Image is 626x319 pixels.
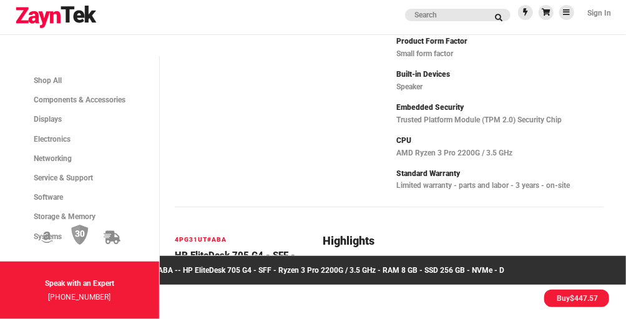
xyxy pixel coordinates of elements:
[34,174,93,182] span: Service & Support
[175,248,308,305] h4: HP EliteDesk 705 G4 - SFF - Ryzen 3 Pro 2200G / 3.5 GHz - RAM 8 GB - SSD 256 GB - NVMe - D
[45,279,114,288] strong: Speak with an Expert
[34,115,62,124] span: Displays
[71,225,89,246] img: 30 Day Return Policy
[397,34,604,48] p: Product Form Factor
[34,96,125,104] span: Components & Accessories
[11,149,148,169] a: Networking
[34,212,95,221] span: Storage & Memory
[175,235,308,245] h6: 4PG31UT#ABA
[15,6,97,28] img: logo
[34,154,72,163] span: Networking
[397,146,604,160] p: AMD Ryzen 3 Pro 2200G / 3.5 GHz
[397,80,604,94] p: Speaker
[405,9,511,21] input: search products
[11,91,148,110] a: Components & Accessories
[397,47,604,61] p: Small form factor
[11,169,148,188] a: Service & Support
[34,193,63,202] span: Software
[397,101,604,114] p: Embedded Security
[323,235,604,247] h2: Highlights
[49,293,111,302] a: [PHONE_NUMBER]
[11,110,148,129] a: Displays
[11,207,148,227] a: Storage & Memory
[397,113,604,127] p: Trusted Platform Module (TPM 2.0) Security Chip
[11,188,148,207] a: Software
[397,179,604,192] p: Limited warranty - parts and labor - 3 years - on-site
[34,135,71,144] span: Electronics
[34,76,62,85] span: Shop All
[544,290,609,307] li: Buy
[570,294,598,303] span: $447.57
[11,71,148,91] a: Shop All
[397,167,604,180] p: Standard Warranty
[11,130,148,149] a: Electronics
[397,134,604,147] p: CPU
[397,67,604,81] p: Built-in Devices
